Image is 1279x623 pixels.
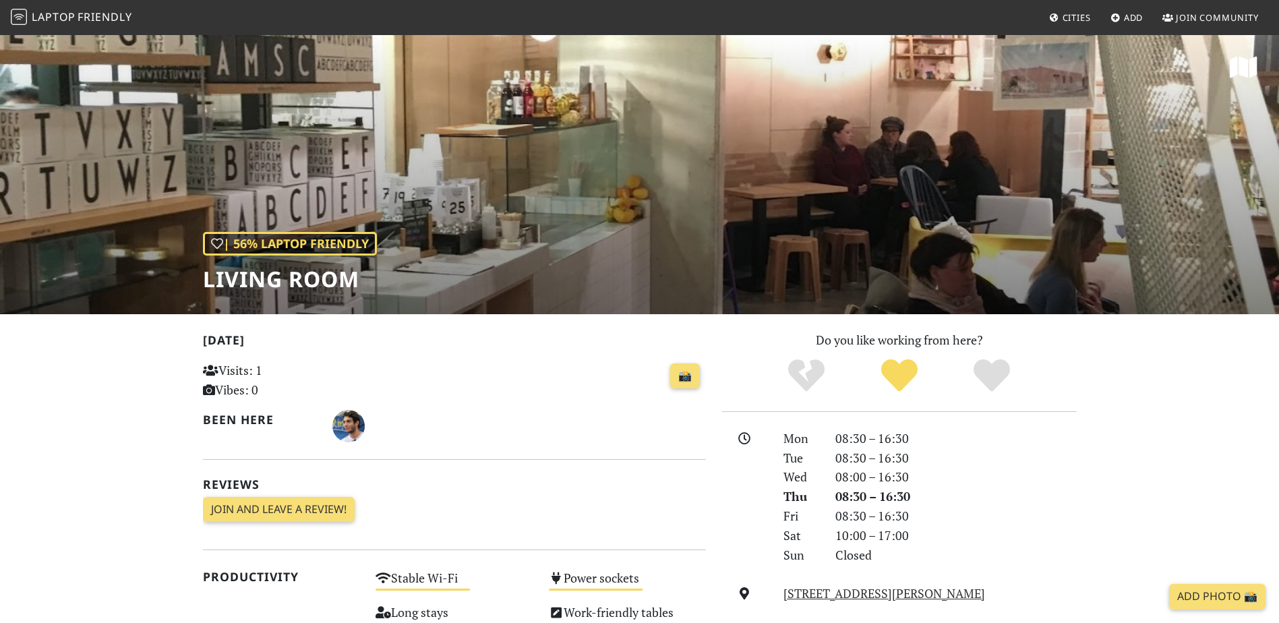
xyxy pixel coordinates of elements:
img: LaptopFriendly [11,9,27,25]
div: 08:30 – 16:30 [827,506,1085,526]
span: Join Community [1176,11,1259,24]
div: | 56% Laptop Friendly [203,232,377,256]
div: 08:30 – 16:30 [827,448,1085,468]
a: LaptopFriendly LaptopFriendly [11,6,132,30]
div: Wed [775,467,827,487]
span: Friendly [78,9,131,24]
a: Add [1105,5,1149,30]
div: Definitely! [945,357,1038,394]
span: Laptop [32,9,76,24]
a: Join and leave a review! [203,497,355,523]
div: Stable Wi-Fi [367,567,541,601]
a: 📸 [670,363,700,389]
div: 08:30 – 16:30 [827,429,1085,448]
div: 10:00 – 17:00 [827,526,1085,545]
span: Victor Henrique Zuanazzi de Abreu [332,417,365,433]
div: Sun [775,545,827,565]
p: Do you like working from here? [722,330,1077,350]
a: [STREET_ADDRESS][PERSON_NAME] [783,585,985,601]
div: Tue [775,448,827,468]
img: 3274-victor-henrique.jpg [332,410,365,442]
h2: Been here [203,413,317,427]
div: 08:00 – 16:30 [827,467,1085,487]
span: Cities [1063,11,1091,24]
p: Visits: 1 Vibes: 0 [203,361,360,400]
h2: Reviews [203,477,706,492]
div: Yes [853,357,946,394]
div: Fri [775,506,827,526]
div: Thu [775,487,827,506]
h2: Productivity [203,570,360,584]
div: 08:30 – 16:30 [827,487,1085,506]
div: Sat [775,526,827,545]
a: Join Community [1157,5,1264,30]
div: No [760,357,853,394]
span: Add [1124,11,1143,24]
div: Closed [827,545,1085,565]
a: Cities [1044,5,1096,30]
a: Add Photo 📸 [1169,584,1266,610]
h2: [DATE] [203,333,706,353]
h1: Living Room [203,266,377,292]
div: Mon [775,429,827,448]
div: Power sockets [541,567,714,601]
